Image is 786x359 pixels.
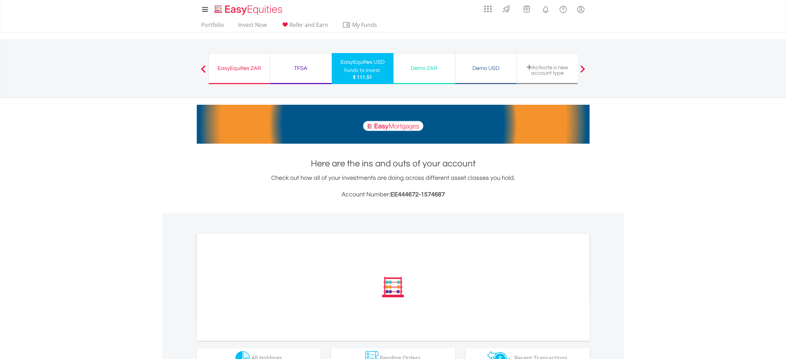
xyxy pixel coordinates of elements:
div: Activate a new account type [521,64,574,76]
a: My Profile [572,2,590,17]
div: Check out how all of your investments are doing across different asset classes you hold. [197,173,590,199]
img: grid-menu-icon.svg [484,5,492,13]
a: Portfolio [198,21,227,32]
a: AppsGrid [480,2,496,13]
div: Demo USD [459,63,512,73]
img: vouchers-v2.svg [521,3,532,14]
h1: Here are the ins and outs of your account [197,157,590,170]
h3: Account Number: [197,190,590,199]
a: FAQ's and Support [554,2,572,16]
img: thrive-v2.svg [501,3,512,14]
span: EE444672-1574687 [390,191,445,198]
img: EasyMortage Promotion Banner [197,105,590,144]
a: Vouchers [517,2,537,14]
span: $ 111.51 [353,74,372,80]
span: My Funds [342,20,387,29]
div: Demo ZAR [398,63,451,73]
a: Invest Now [235,21,269,32]
img: EasyEquities_Logo.png [213,4,285,16]
div: TFSA [274,63,327,73]
a: Home page [212,2,285,16]
div: Funds to invest: [344,67,381,74]
a: Notifications [537,2,554,16]
div: EasyEquities ZAR [213,63,266,73]
span: Refer and Earn [289,21,328,29]
div: EasyEquities USD [336,57,389,67]
a: Refer and Earn [278,21,331,32]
